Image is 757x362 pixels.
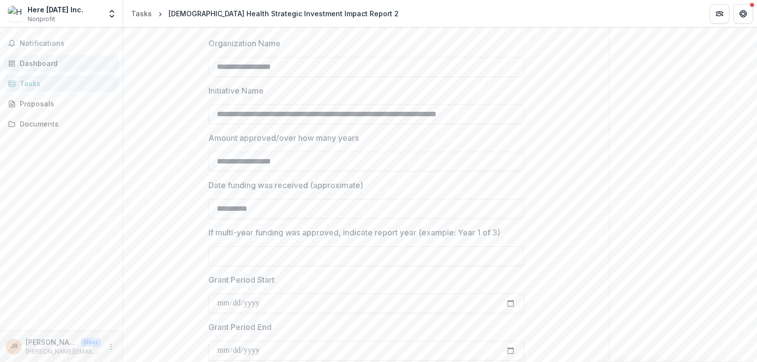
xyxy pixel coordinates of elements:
[208,179,363,191] p: Date funding was received (approximate)
[710,4,729,24] button: Partners
[28,4,83,15] div: Here [DATE] Inc.
[20,39,115,48] span: Notifications
[4,75,119,92] a: Tasks
[20,99,111,109] div: Proposals
[10,343,18,350] div: Joshua Rey
[131,8,152,19] div: Tasks
[20,58,111,68] div: Dashboard
[208,321,272,333] p: Grant Period End
[127,6,403,21] nav: breadcrumb
[4,35,119,51] button: Notifications
[4,96,119,112] a: Proposals
[4,55,119,71] a: Dashboard
[28,15,55,24] span: Nonprofit
[20,78,111,89] div: Tasks
[26,347,101,356] p: [PERSON_NAME][EMAIL_ADDRESS][DOMAIN_NAME]
[81,338,101,347] p: User
[8,6,24,22] img: Here Tomorrow Inc.
[208,85,264,97] p: Initiative Name
[208,227,500,238] p: If multi-year funding was approved, indicate report year (example: Year 1 of 3)
[127,6,156,21] a: Tasks
[26,337,77,347] p: [PERSON_NAME]
[105,341,117,353] button: More
[208,132,359,144] p: Amount approved/over how many years
[208,37,280,49] p: Organization Name
[169,8,399,19] div: [DEMOGRAPHIC_DATA] Health Strategic Investment Impact Report 2
[733,4,753,24] button: Get Help
[4,116,119,132] a: Documents
[208,274,275,286] p: Grant Period Start
[20,119,111,129] div: Documents
[105,4,119,24] button: Open entity switcher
